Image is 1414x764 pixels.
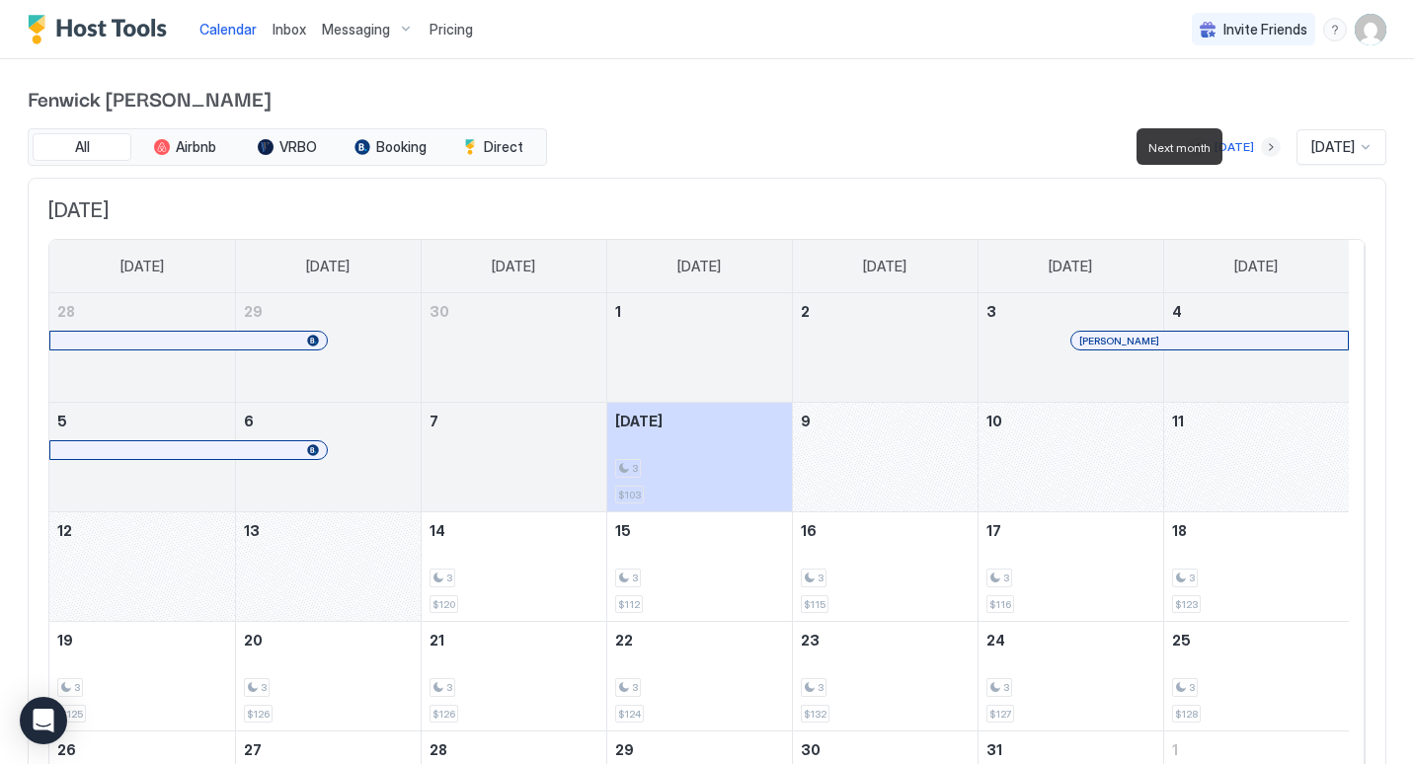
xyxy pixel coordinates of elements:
[818,681,824,694] span: 3
[986,303,996,320] span: 3
[677,258,721,275] span: [DATE]
[235,403,421,512] td: October 6, 2025
[235,293,421,403] td: September 29, 2025
[979,512,1163,549] a: October 17, 2025
[28,83,1386,113] span: Fenwick [PERSON_NAME]
[421,512,606,622] td: October 14, 2025
[236,403,421,439] a: October 6, 2025
[49,622,235,658] a: October 19, 2025
[235,512,421,622] td: October 13, 2025
[1215,240,1297,293] a: Saturday
[57,741,76,758] span: 26
[472,240,555,293] a: Tuesday
[804,598,825,611] span: $115
[57,413,67,429] span: 5
[57,632,73,649] span: 19
[1003,572,1009,584] span: 3
[1172,522,1187,539] span: 18
[101,240,184,293] a: Sunday
[978,512,1163,622] td: October 17, 2025
[793,293,978,330] a: October 2, 2025
[1163,293,1349,403] td: October 4, 2025
[28,15,176,44] a: Host Tools Logo
[176,138,216,156] span: Airbnb
[658,240,741,293] a: Wednesday
[979,293,1163,330] a: October 3, 2025
[607,512,792,549] a: October 15, 2025
[244,413,254,429] span: 6
[430,741,447,758] span: 28
[801,522,817,539] span: 16
[422,293,606,330] a: September 30, 2025
[306,258,350,275] span: [DATE]
[422,512,606,549] a: October 14, 2025
[1079,335,1159,347] span: [PERSON_NAME]
[443,133,542,161] button: Direct
[1212,135,1257,159] button: [DATE]
[244,522,260,539] span: 13
[432,708,455,721] span: $126
[978,293,1163,403] td: October 3, 2025
[49,512,235,549] a: October 12, 2025
[430,632,444,649] span: 21
[793,622,978,658] a: October 23, 2025
[801,303,810,320] span: 2
[49,293,235,330] a: September 28, 2025
[801,632,820,649] span: 23
[492,258,535,275] span: [DATE]
[1172,413,1184,429] span: 11
[618,598,640,611] span: $112
[236,293,421,330] a: September 29, 2025
[1163,622,1349,731] td: October 25, 2025
[49,403,235,439] a: October 5, 2025
[322,21,390,38] span: Messaging
[261,681,267,694] span: 3
[1003,681,1009,694] span: 3
[986,741,1002,758] span: 31
[33,133,131,161] button: All
[793,403,978,439] a: October 9, 2025
[422,403,606,439] a: October 7, 2025
[1311,138,1355,156] span: [DATE]
[607,622,792,658] a: October 22, 2025
[978,622,1163,731] td: October 24, 2025
[1029,240,1112,293] a: Friday
[1189,572,1195,584] span: 3
[986,413,1002,429] span: 10
[421,622,606,731] td: October 21, 2025
[979,622,1163,658] a: October 24, 2025
[199,19,257,39] a: Calendar
[1323,18,1347,41] div: menu
[1164,622,1350,658] a: October 25, 2025
[989,708,1011,721] span: $127
[120,258,164,275] span: [DATE]
[1148,140,1211,155] span: Next month
[615,632,633,649] span: 22
[792,622,978,731] td: October 23, 2025
[235,622,421,731] td: October 20, 2025
[238,133,337,161] button: VRBO
[1215,138,1254,156] div: [DATE]
[818,572,824,584] span: 3
[615,741,634,758] span: 29
[979,403,1163,439] a: October 10, 2025
[801,413,811,429] span: 9
[484,138,523,156] span: Direct
[273,21,306,38] span: Inbox
[432,598,455,611] span: $120
[49,293,235,403] td: September 28, 2025
[247,708,270,721] span: $126
[1175,598,1198,611] span: $123
[341,133,439,161] button: Booking
[60,708,83,721] span: $125
[244,632,263,649] span: 20
[615,303,621,320] span: 1
[430,522,445,539] span: 14
[57,522,72,539] span: 12
[48,198,1366,223] span: [DATE]
[1234,258,1278,275] span: [DATE]
[376,138,427,156] span: Booking
[286,240,369,293] a: Monday
[632,572,638,584] span: 3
